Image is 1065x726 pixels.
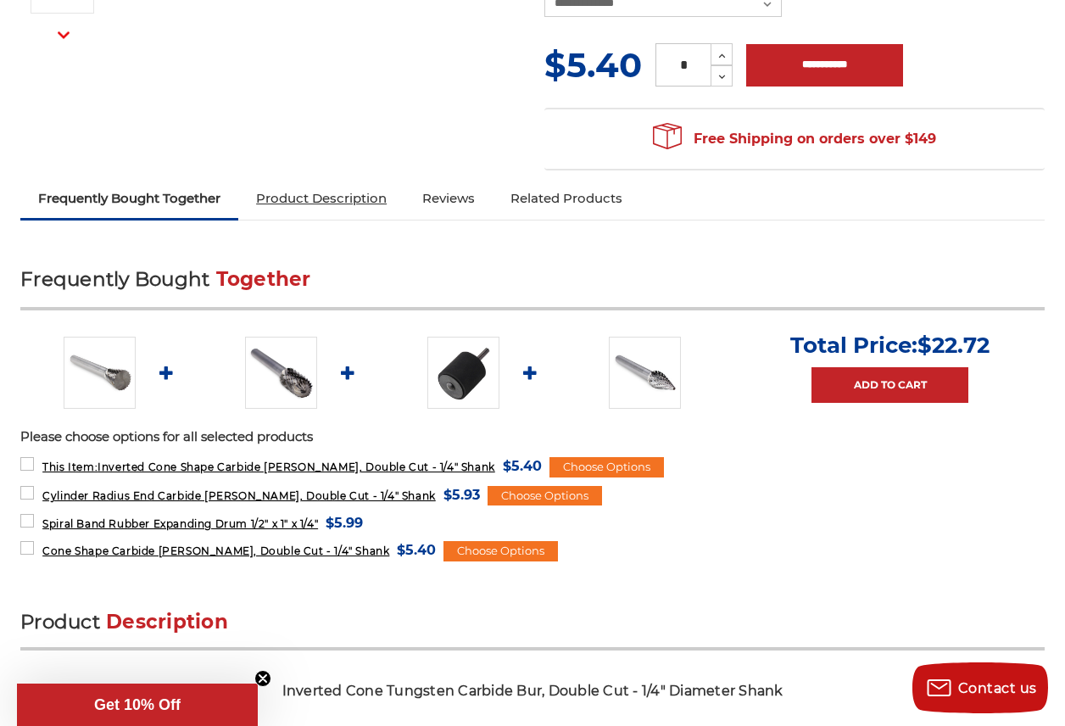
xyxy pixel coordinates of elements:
div: Get 10% OffClose teaser [17,684,258,726]
span: Together [216,267,311,291]
span: $5.40 [397,539,436,561]
div: Choose Options [488,486,602,506]
a: Related Products [493,180,640,217]
span: Frequently Bought [20,267,209,291]
a: Frequently Bought Together [20,180,238,217]
a: Reviews [404,180,493,217]
span: $5.99 [326,511,363,534]
img: SN-3 inverted cone shape carbide burr 1/4" shank [64,337,136,409]
p: Total Price: [790,332,990,359]
span: $22.72 [917,332,990,359]
span: Get 10% Off [94,696,181,713]
div: Choose Options [549,457,664,477]
button: Contact us [912,662,1048,713]
span: Cone Shape Carbide [PERSON_NAME], Double Cut - 1/4" Shank [42,544,389,557]
span: Free Shipping on orders over $149 [653,122,936,156]
span: Inverted Cone Tungsten Carbide Bur, Double Cut - 1/4" Diameter Shank [282,683,783,699]
span: Inverted Cone Shape Carbide [PERSON_NAME], Double Cut - 1/4" Shank [42,461,495,473]
span: $5.40 [503,455,542,477]
span: $5.40 [544,44,642,86]
button: Close teaser [254,670,271,687]
button: Next [43,17,84,53]
a: Product Description [238,180,404,217]
div: Choose Options [443,541,558,561]
span: Cylinder Radius End Carbide [PERSON_NAME], Double Cut - 1/4" Shank [42,489,436,502]
span: Contact us [958,680,1037,696]
p: Please choose options for all selected products [20,427,1045,447]
strong: This Item: [42,461,98,473]
span: Spiral Band Rubber Expanding Drum 1/2" x 1" x 1/4" [42,517,318,530]
span: Product [20,610,100,634]
span: Description [106,610,228,634]
a: Add to Cart [811,367,968,403]
span: $5.93 [443,483,480,506]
